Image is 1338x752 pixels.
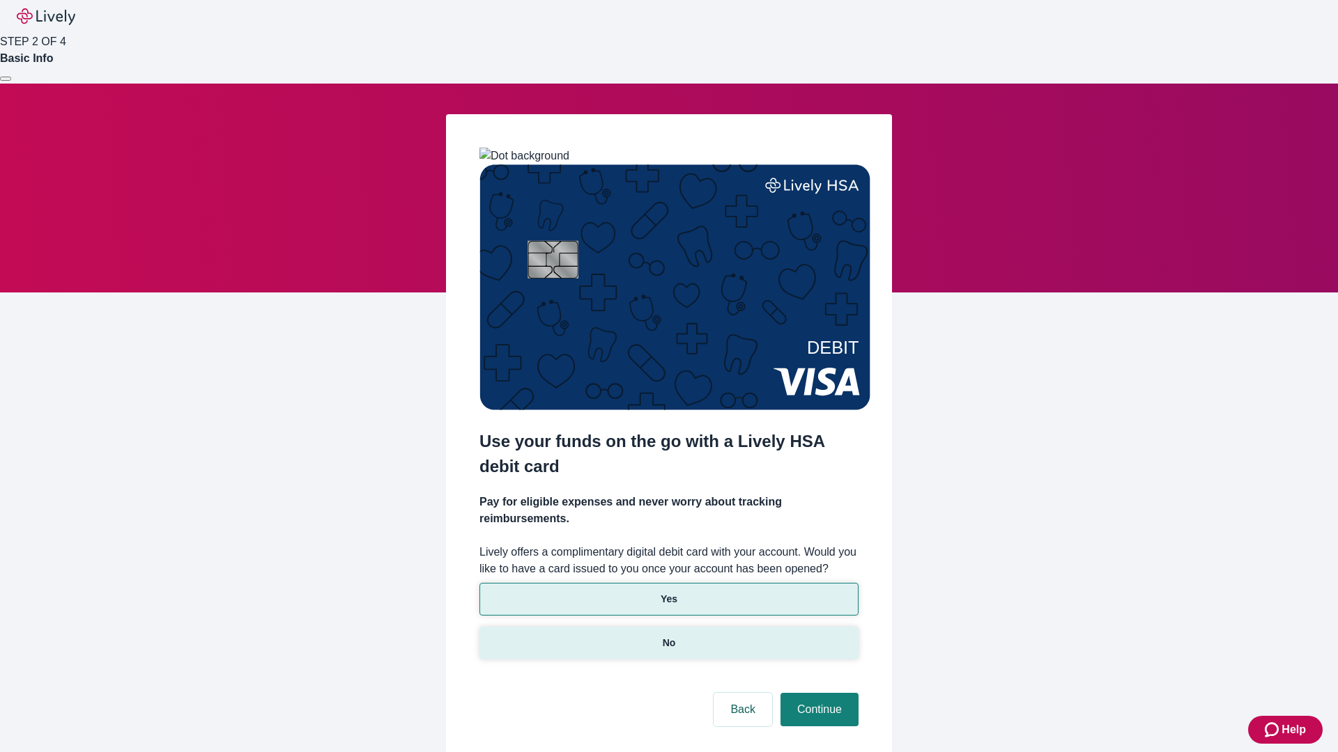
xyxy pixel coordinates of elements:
[1248,716,1323,744] button: Zendesk support iconHelp
[479,494,859,527] h4: Pay for eligible expenses and never worry about tracking reimbursements.
[479,148,569,164] img: Dot background
[479,583,859,616] button: Yes
[663,636,676,650] p: No
[714,693,772,726] button: Back
[479,429,859,479] h2: Use your funds on the go with a Lively HSA debit card
[1265,721,1282,738] svg: Zendesk support icon
[1282,721,1306,738] span: Help
[661,592,677,606] p: Yes
[479,627,859,659] button: No
[780,693,859,726] button: Continue
[17,8,75,25] img: Lively
[479,544,859,577] label: Lively offers a complimentary digital debit card with your account. Would you like to have a card...
[479,164,870,410] img: Debit card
